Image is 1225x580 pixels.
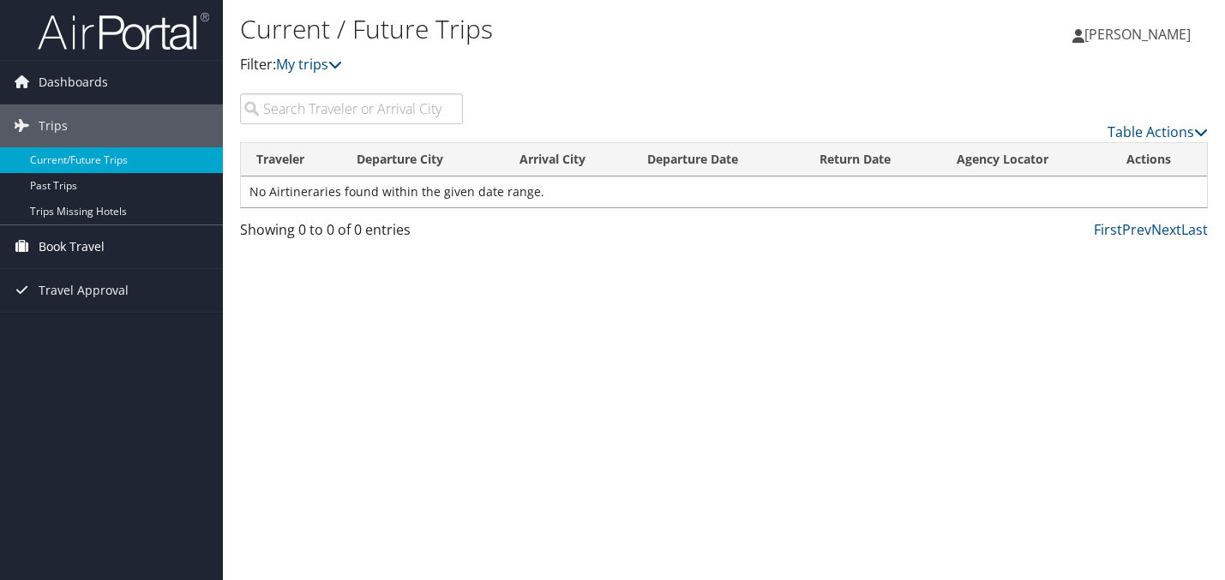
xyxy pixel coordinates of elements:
[941,143,1111,176] th: Agency Locator: activate to sort column ascending
[504,143,632,176] th: Arrival City: activate to sort column ascending
[39,225,105,268] span: Book Travel
[1151,220,1181,239] a: Next
[38,11,209,51] img: airportal-logo.png
[1108,123,1208,141] a: Table Actions
[632,143,804,176] th: Departure Date: activate to sort column descending
[39,105,68,147] span: Trips
[1181,220,1208,239] a: Last
[341,143,505,176] th: Departure City: activate to sort column ascending
[1094,220,1122,239] a: First
[1122,220,1151,239] a: Prev
[39,61,108,104] span: Dashboards
[240,93,463,124] input: Search Traveler or Arrival City
[1111,143,1207,176] th: Actions
[39,269,129,312] span: Travel Approval
[240,11,886,47] h1: Current / Future Trips
[1072,9,1208,60] a: [PERSON_NAME]
[240,54,886,76] p: Filter:
[1084,25,1191,44] span: [PERSON_NAME]
[240,219,463,248] div: Showing 0 to 0 of 0 entries
[241,143,341,176] th: Traveler: activate to sort column ascending
[804,143,941,176] th: Return Date: activate to sort column ascending
[241,176,1207,207] td: No Airtineraries found within the given date range.
[276,55,342,74] a: My trips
